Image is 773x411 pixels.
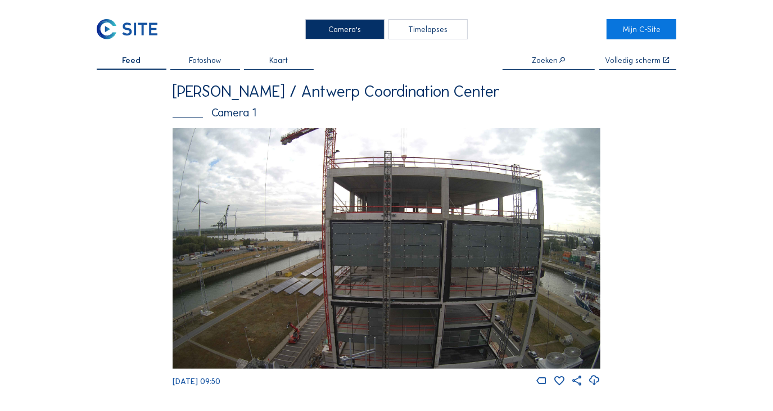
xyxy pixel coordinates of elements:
div: Camera's [305,19,384,39]
div: [PERSON_NAME] / Antwerp Coordination Center [173,84,600,100]
div: Camera 1 [173,107,600,119]
a: Mijn C-Site [607,19,676,39]
a: C-SITE Logo [97,19,166,39]
span: Kaart [269,56,288,64]
img: C-SITE Logo [97,19,157,39]
img: Image [173,128,600,369]
div: Volledig scherm [605,56,661,64]
span: Fotoshow [189,56,221,64]
span: Feed [122,56,141,64]
div: Timelapses [388,19,467,39]
span: [DATE] 09:50 [173,376,220,386]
